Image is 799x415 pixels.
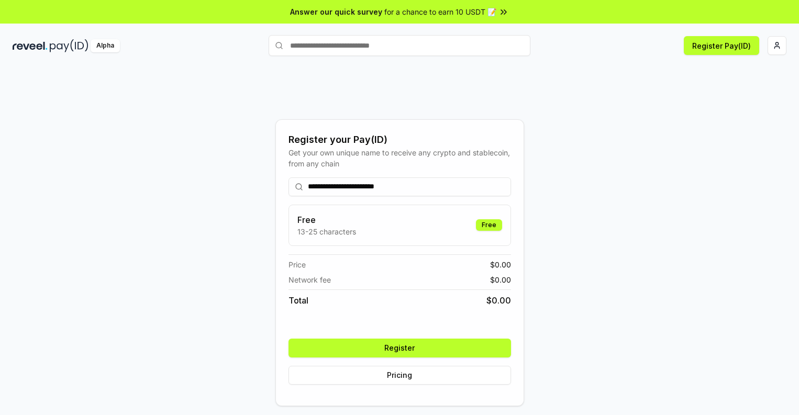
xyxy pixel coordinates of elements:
[288,147,511,169] div: Get your own unique name to receive any crypto and stablecoin, from any chain
[288,339,511,357] button: Register
[290,6,382,17] span: Answer our quick survey
[50,39,88,52] img: pay_id
[288,259,306,270] span: Price
[91,39,120,52] div: Alpha
[288,132,511,147] div: Register your Pay(ID)
[288,366,511,385] button: Pricing
[13,39,48,52] img: reveel_dark
[297,226,356,237] p: 13-25 characters
[684,36,759,55] button: Register Pay(ID)
[490,259,511,270] span: $ 0.00
[384,6,496,17] span: for a chance to earn 10 USDT 📝
[476,219,502,231] div: Free
[297,214,356,226] h3: Free
[288,274,331,285] span: Network fee
[490,274,511,285] span: $ 0.00
[486,294,511,307] span: $ 0.00
[288,294,308,307] span: Total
